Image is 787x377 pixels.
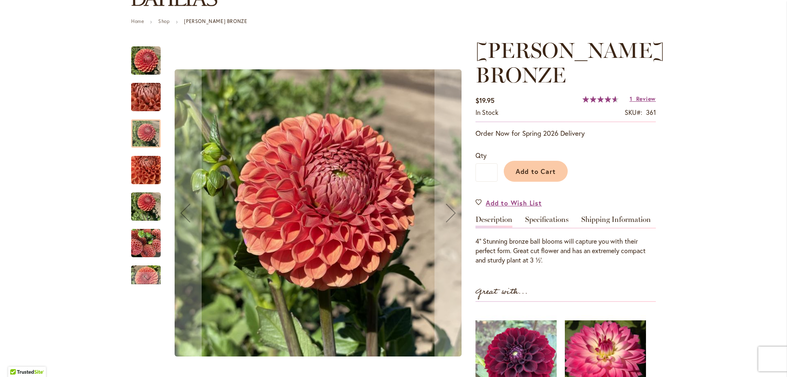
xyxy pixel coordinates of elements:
div: CORNEL BRONZE [131,75,169,111]
img: CORNEL BRONZE [131,228,161,258]
span: Add to Cart [516,167,556,176]
span: Review [636,95,656,103]
a: Specifications [525,216,569,228]
div: CORNEL BRONZE [131,184,169,221]
div: CORNEL BRONZE [131,221,169,257]
div: CORNEL BRONZE [131,111,169,148]
img: CORNEL BRONZE [116,75,175,119]
div: Availability [475,108,498,117]
p: 4” Stunning bronze ball blooms will capture you with their perfect form. Great cut flower and has... [475,237,656,265]
span: $19.95 [475,96,494,105]
a: Shop [158,18,170,24]
span: In stock [475,108,498,117]
div: 361 [646,108,656,117]
div: CORNEL BRONZE [131,38,169,75]
div: Next [131,272,161,284]
iframe: Launch Accessibility Center [6,348,29,371]
strong: [PERSON_NAME] BRONZE [184,18,247,24]
strong: SKU [625,108,642,117]
div: 93% [582,96,619,103]
span: Qty [475,151,487,160]
span: [PERSON_NAME] BRONZE [475,37,664,88]
div: CORNEL BRONZE [131,257,169,294]
div: Detailed Product Info [475,216,656,265]
img: CORNEL BRONZE [131,151,161,190]
img: CORNEL BRONZE [131,187,161,226]
a: Description [475,216,512,228]
div: CORNEL BRONZE [131,148,169,184]
strong: Great with... [475,285,528,299]
p: Order Now for Spring 2026 Delivery [475,128,656,138]
img: CORNEL BRONZE [175,69,462,356]
button: Add to Cart [504,161,568,182]
a: 1 Review [630,95,656,103]
a: Home [131,18,144,24]
a: Add to Wish List [475,198,542,208]
span: 1 [630,95,632,103]
span: Add to Wish List [486,198,542,208]
a: Shipping Information [581,216,651,228]
img: CORNEL BRONZE [131,46,161,75]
